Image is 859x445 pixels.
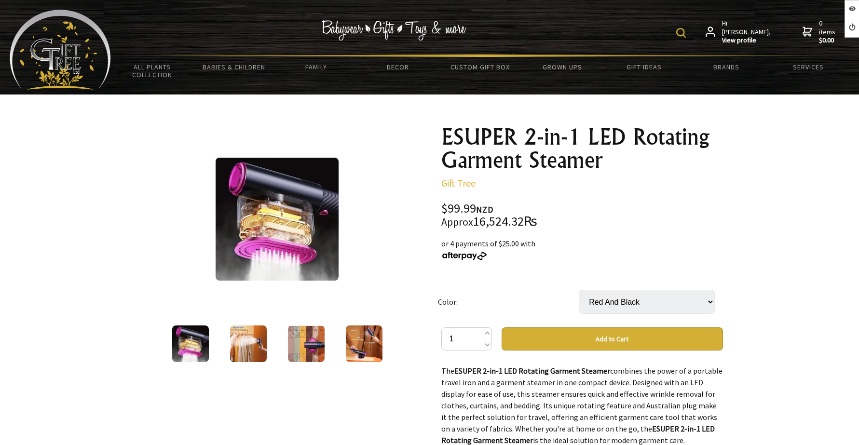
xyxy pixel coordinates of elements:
img: ESUPER 2-in-1 LED Rotating Garment Steamer [346,325,382,362]
a: All Plants Collection [111,57,193,85]
a: Babies & Children [193,57,275,77]
td: Color: [438,276,579,327]
a: Gift Ideas [603,57,685,77]
a: Brands [685,57,767,77]
span: Hi [PERSON_NAME], [722,19,772,45]
strong: ESUPER 2-in-1 LED Rotating Garment Steamer [454,366,610,376]
a: 0 items$0.00 [803,19,837,45]
a: Gift Tree [441,177,476,189]
img: ESUPER 2-in-1 LED Rotating Garment Steamer [230,325,267,362]
strong: View profile [722,36,772,45]
small: Approx [441,216,473,229]
div: or 4 payments of $25.00 with [441,238,723,261]
img: ESUPER 2-in-1 LED Rotating Garment Steamer [172,325,209,362]
img: Babyware - Gifts - Toys and more... [10,10,111,90]
strong: $0.00 [819,36,837,45]
a: Custom Gift Box [439,57,521,77]
a: Grown Ups [521,57,603,77]
img: ESUPER 2-in-1 LED Rotating Garment Steamer [216,158,339,281]
a: Services [767,57,849,77]
img: Babywear - Gifts - Toys & more [321,20,466,40]
img: ESUPER 2-in-1 LED Rotating Garment Steamer [288,325,325,362]
a: Family [275,57,357,77]
a: Hi [PERSON_NAME],View profile [706,19,772,45]
a: Decor [357,57,439,77]
img: product search [676,28,686,38]
div: $99.99 16,524.32₨ [441,202,723,228]
span: 0 items [819,19,837,45]
h1: ESUPER 2-in-1 LED Rotating Garment Steamer [441,125,723,172]
span: NZD [476,204,493,215]
img: Afterpay [441,252,488,260]
button: Add to Cart [502,327,723,351]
